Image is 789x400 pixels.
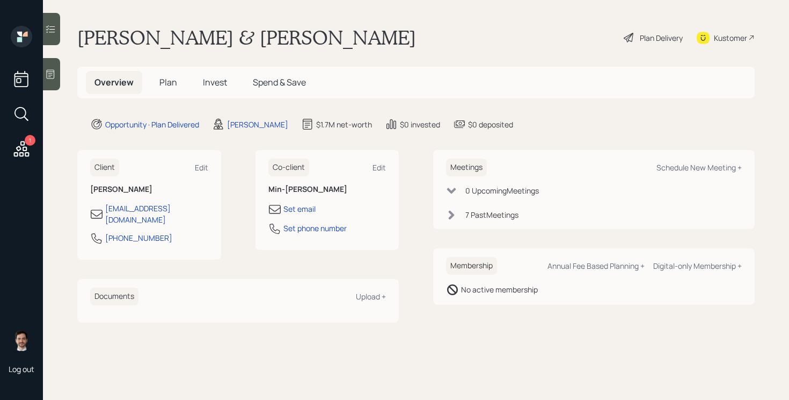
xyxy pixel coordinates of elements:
div: Log out [9,364,34,374]
h6: [PERSON_NAME] [90,185,208,194]
div: [PERSON_NAME] [227,119,288,130]
span: Plan [159,76,177,88]
div: No active membership [461,284,538,295]
div: [EMAIL_ADDRESS][DOMAIN_NAME] [105,203,208,225]
h6: Meetings [446,159,487,176]
div: Digital-only Membership + [653,261,742,271]
img: jonah-coleman-headshot.png [11,330,32,351]
div: Kustomer [714,32,747,44]
h6: Co-client [268,159,309,176]
span: Spend & Save [253,76,306,88]
h1: [PERSON_NAME] & [PERSON_NAME] [77,26,416,49]
div: Annual Fee Based Planning + [547,261,645,271]
div: 0 Upcoming Meeting s [465,185,539,196]
div: Upload + [356,291,386,302]
span: Overview [94,76,134,88]
div: 1 [25,135,35,146]
div: $1.7M net-worth [316,119,372,130]
div: Opportunity · Plan Delivered [105,119,199,130]
div: Edit [372,162,386,173]
h6: Client [90,159,119,176]
div: $0 invested [400,119,440,130]
h6: Documents [90,288,138,305]
div: $0 deposited [468,119,513,130]
div: Schedule New Meeting + [656,162,742,173]
div: [PHONE_NUMBER] [105,232,172,244]
div: 7 Past Meeting s [465,209,518,220]
div: Set phone number [283,223,347,234]
h6: Membership [446,257,497,275]
div: Set email [283,203,316,215]
div: Edit [195,162,208,173]
span: Invest [203,76,227,88]
h6: Min-[PERSON_NAME] [268,185,386,194]
div: Plan Delivery [640,32,683,44]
